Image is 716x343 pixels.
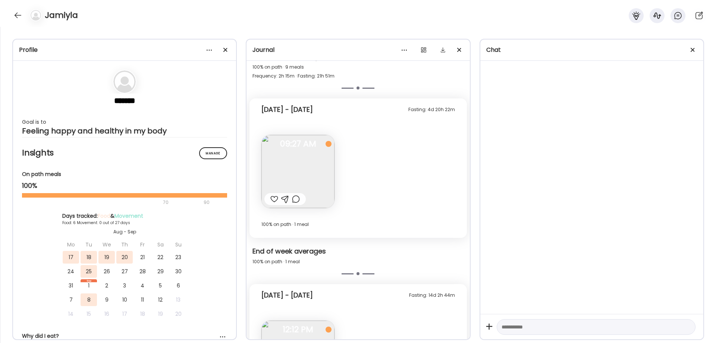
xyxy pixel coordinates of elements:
div: 2 [98,279,115,292]
span: 12:12 PM [261,326,335,333]
div: 15 [81,308,97,320]
div: Fasting: 4d 20h 22m [408,105,455,114]
div: 20 [116,251,133,264]
div: Mo [63,238,79,251]
div: Fasting: 14d 2h 44m [409,291,455,300]
div: [DATE] - [DATE] [261,291,313,300]
div: 14 [63,308,79,320]
div: 27 [116,265,133,278]
div: Food: 6 Movement: 0 out of 27 days [62,220,187,226]
div: 5 [152,279,169,292]
div: Why did I eat? [22,332,227,340]
div: Fr [134,238,151,251]
div: 100% [22,181,227,190]
div: Chat [486,45,697,54]
div: Feeling happy and healthy in my body [22,126,227,135]
div: Profile [19,45,230,54]
div: Su [170,238,186,251]
div: Th [116,238,133,251]
div: 28 [134,265,151,278]
div: End of week averages [252,247,464,257]
div: 70 [22,198,201,207]
h2: Insights [22,147,227,158]
div: 100% on path · 9 meals Frequency: 2h 15m · Fasting: 21h 51m [252,63,464,81]
div: 3 [116,279,133,292]
div: 16 [98,308,115,320]
div: Manage [199,147,227,159]
div: 1 [81,279,97,292]
div: 7 [63,293,79,306]
div: 22 [152,251,169,264]
div: Tu [81,238,97,251]
div: 100% on path · 1 meal [261,220,455,229]
div: Journal [252,45,464,54]
img: bg-avatar-default.svg [113,70,136,93]
div: 17 [63,251,79,264]
div: 12 [152,293,169,306]
div: 18 [81,251,97,264]
div: 90 [203,198,210,207]
div: 6 [170,279,186,292]
span: Food [98,212,110,220]
div: Goal is to [22,117,227,126]
div: 100% on path · 1 meal [252,257,464,266]
img: bg-avatar-default.svg [31,10,41,21]
div: 30 [170,265,186,278]
div: [DATE] - [DATE] [261,105,313,114]
div: 13 [170,293,186,306]
div: On path meals [22,170,227,178]
div: 17 [116,308,133,320]
div: Sep [81,279,97,282]
div: 26 [98,265,115,278]
span: Movement [114,212,143,220]
div: Days tracked: & [62,212,187,220]
div: 19 [152,308,169,320]
div: 20 [170,308,186,320]
div: 18 [134,308,151,320]
div: 9 [98,293,115,306]
div: 31 [63,279,79,292]
div: 24 [63,265,79,278]
div: We [98,238,115,251]
span: 09:27 AM [261,141,335,147]
div: Aug - Sep [62,229,187,235]
div: 19 [98,251,115,264]
div: 25 [81,265,97,278]
div: 10 [116,293,133,306]
div: 11 [134,293,151,306]
div: 8 [81,293,97,306]
div: 21 [134,251,151,264]
div: Sa [152,238,169,251]
div: 23 [170,251,186,264]
img: images%2FT1epSwiowEhwNxE6y9pFgWo10cX2%2FTHp9mIJBfJIjYgh6Kvel%2FgCMw8IJOHNcG7pXUrOtW_240 [261,135,335,208]
div: 4 [134,279,151,292]
h4: Jamiyla [45,9,78,21]
div: 29 [152,265,169,278]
